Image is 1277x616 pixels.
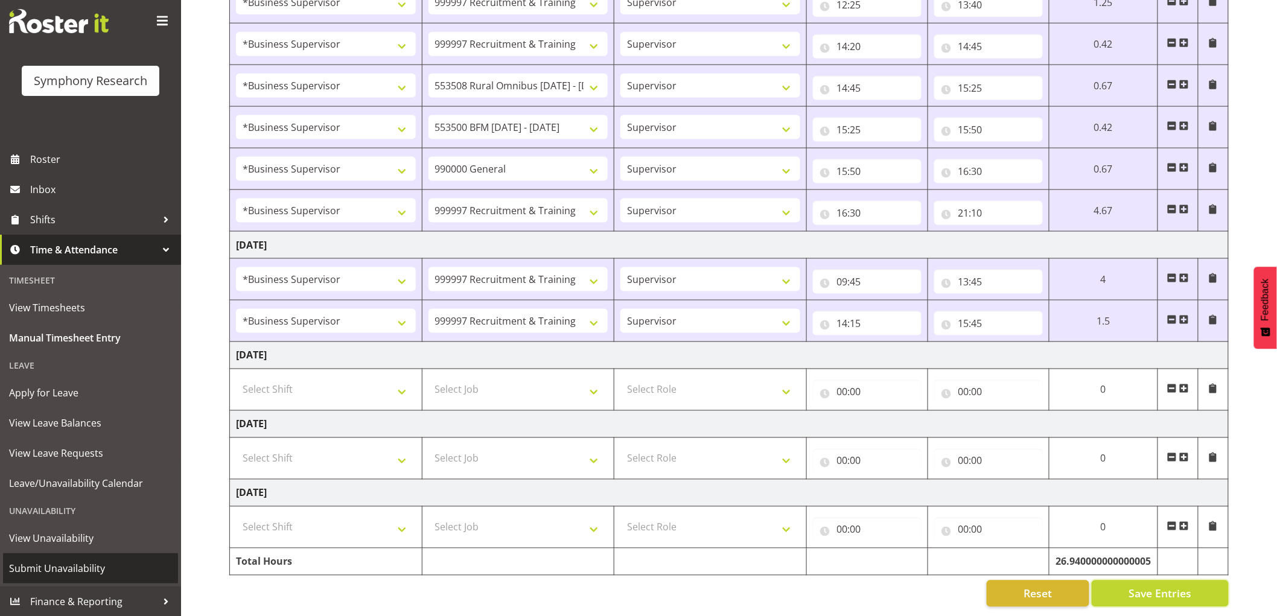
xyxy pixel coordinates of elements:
td: [DATE] [230,480,1229,507]
input: Click to select... [934,34,1043,59]
img: Rosterit website logo [9,9,109,33]
a: Manual Timesheet Entry [3,323,178,353]
div: Unavailability [3,498,178,523]
button: Reset [987,580,1089,607]
a: View Leave Requests [3,438,178,468]
input: Click to select... [813,201,922,225]
a: View Timesheets [3,293,178,323]
span: Reset [1024,586,1052,602]
input: Click to select... [934,311,1043,335]
a: Leave/Unavailability Calendar [3,468,178,498]
span: Inbox [30,180,175,198]
span: Manual Timesheet Entry [9,329,172,347]
input: Click to select... [813,76,922,100]
td: 0.67 [1049,65,1158,107]
span: Feedback [1260,279,1271,321]
td: 0.42 [1049,24,1158,65]
input: Click to select... [934,380,1043,404]
td: Total Hours [230,548,422,576]
input: Click to select... [813,449,922,473]
span: Save Entries [1129,586,1191,602]
span: Shifts [30,211,157,229]
input: Click to select... [934,270,1043,294]
td: [DATE] [230,342,1229,369]
td: 0 [1049,507,1158,548]
input: Click to select... [813,118,922,142]
input: Click to select... [934,76,1043,100]
button: Feedback - Show survey [1254,267,1277,349]
input: Click to select... [934,518,1043,542]
div: Symphony Research [34,72,147,90]
input: Click to select... [813,159,922,183]
span: Apply for Leave [9,384,172,402]
td: 0 [1049,369,1158,411]
td: 0.42 [1049,107,1158,148]
input: Click to select... [813,311,922,335]
a: View Leave Balances [3,408,178,438]
td: [DATE] [230,232,1229,259]
span: View Timesheets [9,299,172,317]
span: View Leave Balances [9,414,172,432]
a: Apply for Leave [3,378,178,408]
input: Click to select... [934,201,1043,225]
span: Time & Attendance [30,241,157,259]
input: Click to select... [813,518,922,542]
input: Click to select... [813,34,922,59]
td: 4 [1049,259,1158,300]
input: Click to select... [934,449,1043,473]
span: View Unavailability [9,529,172,547]
td: 0.67 [1049,148,1158,190]
input: Click to select... [934,159,1043,183]
a: Submit Unavailability [3,553,178,583]
input: Click to select... [934,118,1043,142]
td: 0 [1049,438,1158,480]
span: View Leave Requests [9,444,172,462]
input: Click to select... [813,270,922,294]
a: View Unavailability [3,523,178,553]
td: 4.67 [1049,190,1158,232]
span: Submit Unavailability [9,559,172,577]
input: Click to select... [813,380,922,404]
span: Leave/Unavailability Calendar [9,474,172,492]
div: Timesheet [3,268,178,293]
td: 26.940000000000005 [1049,548,1158,576]
td: 1.5 [1049,300,1158,342]
td: [DATE] [230,411,1229,438]
span: Finance & Reporting [30,592,157,611]
button: Save Entries [1092,580,1229,607]
div: Leave [3,353,178,378]
span: Roster [30,150,175,168]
